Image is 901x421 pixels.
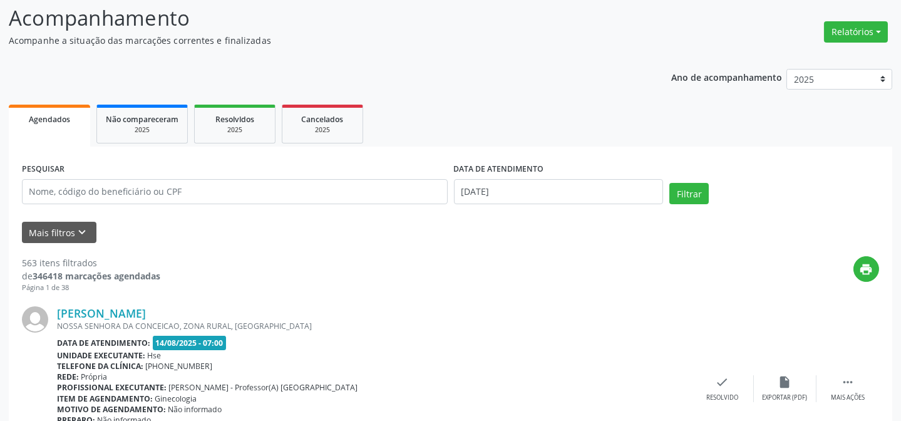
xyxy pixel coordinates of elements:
div: Mais ações [831,393,865,402]
span: Cancelados [302,114,344,125]
div: 2025 [291,125,354,135]
p: Ano de acompanhamento [671,69,782,85]
i: check [716,375,729,389]
button: Filtrar [669,183,709,204]
img: img [22,306,48,333]
span: Ginecologia [155,393,197,404]
strong: 346418 marcações agendadas [33,270,160,282]
div: 2025 [106,125,178,135]
div: NOSSA SENHORA DA CONCEICAO, ZONA RURAL, [GEOGRAPHIC_DATA] [57,321,691,331]
b: Item de agendamento: [57,393,153,404]
a: [PERSON_NAME] [57,306,146,320]
span: [PERSON_NAME] - Professor(A) [GEOGRAPHIC_DATA] [169,382,358,393]
label: PESQUISAR [22,160,64,179]
span: Resolvidos [215,114,254,125]
span: [PHONE_NUMBER] [146,361,213,372]
span: Não compareceram [106,114,178,125]
div: de [22,269,160,283]
p: Acompanhamento [9,3,627,34]
i: print [860,262,873,276]
b: Rede: [57,372,79,382]
b: Profissional executante: [57,382,167,393]
i: insert_drive_file [778,375,792,389]
button: Relatórios [824,21,888,43]
i:  [841,375,855,389]
b: Telefone da clínica: [57,361,143,372]
i: keyboard_arrow_down [76,226,90,239]
span: 14/08/2025 - 07:00 [153,336,227,350]
div: Exportar (PDF) [763,393,808,402]
span: Hse [148,350,162,361]
input: Selecione um intervalo [454,179,664,204]
b: Motivo de agendamento: [57,404,166,415]
span: Não informado [168,404,222,415]
p: Acompanhe a situação das marcações correntes e finalizadas [9,34,627,47]
div: 2025 [203,125,266,135]
input: Nome, código do beneficiário ou CPF [22,179,448,204]
label: DATA DE ATENDIMENTO [454,160,544,179]
div: Resolvido [706,393,738,402]
div: 563 itens filtrados [22,256,160,269]
b: Unidade executante: [57,350,145,361]
button: print [853,256,879,282]
span: Própria [81,372,108,382]
button: Mais filtroskeyboard_arrow_down [22,222,96,244]
span: Agendados [29,114,70,125]
div: Página 1 de 38 [22,283,160,293]
b: Data de atendimento: [57,338,150,348]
